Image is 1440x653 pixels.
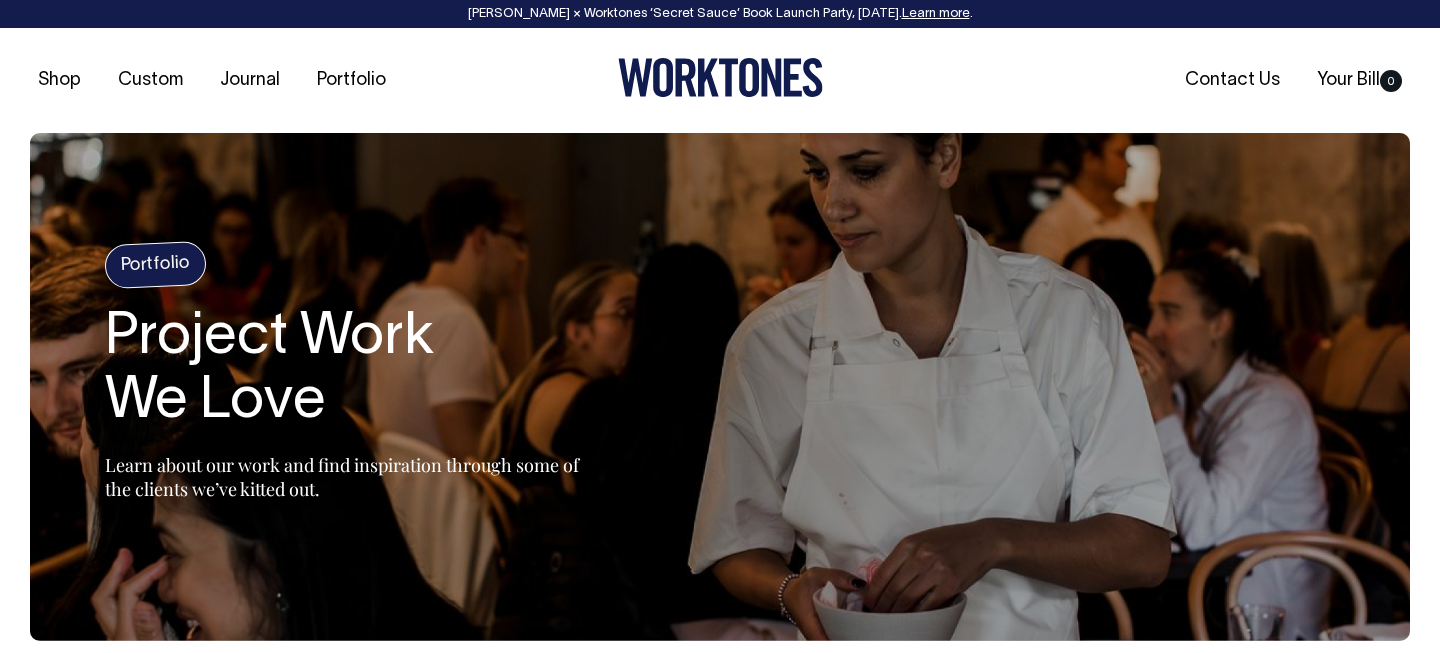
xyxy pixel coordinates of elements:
[1380,70,1402,92] span: 0
[20,7,1420,21] div: [PERSON_NAME] × Worktones ‘Secret Sauce’ Book Launch Party, [DATE]. .
[1177,64,1288,97] a: Contact Us
[105,307,605,435] h2: Project Work We Love
[105,453,605,501] p: Learn about our work and find inspiration through some of the clients we’ve kitted out.
[104,241,207,289] h4: Portfolio
[1309,64,1410,97] a: Your Bill0
[110,64,191,97] a: Custom
[902,8,970,20] a: Learn more
[309,64,394,97] a: Portfolio
[30,64,89,97] a: Shop
[212,64,288,97] a: Journal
